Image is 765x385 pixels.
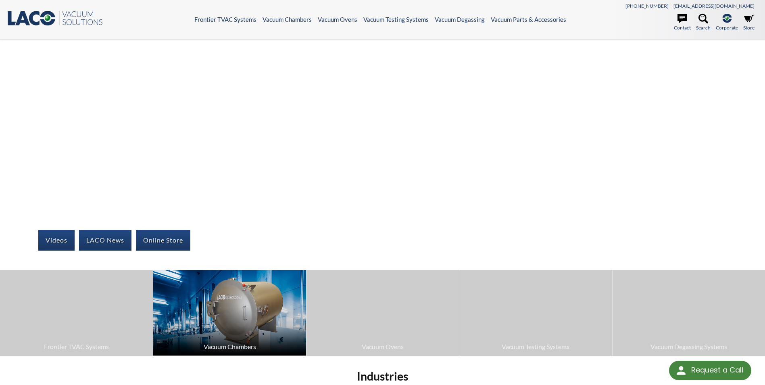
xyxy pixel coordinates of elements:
[435,16,485,23] a: Vacuum Degassing
[673,3,755,9] a: [EMAIL_ADDRESS][DOMAIN_NAME]
[625,3,669,9] a: [PHONE_NUMBER]
[363,16,429,23] a: Vacuum Testing Systems
[691,361,743,379] div: Request a Call
[463,341,608,352] span: Vacuum Testing Systems
[617,341,761,352] span: Vacuum Degassing Systems
[491,16,566,23] a: Vacuum Parts & Accessories
[675,364,688,377] img: round button
[459,270,612,356] a: Vacuum Testing Systems
[38,230,75,250] a: Videos
[669,361,751,380] div: Request a Call
[306,270,459,356] a: Vacuum Ovens
[674,14,691,31] a: Contact
[194,16,256,23] a: Frontier TVAC Systems
[163,369,602,384] h2: Industries
[613,270,765,356] a: Vacuum Degassing Systems
[318,16,357,23] a: Vacuum Ovens
[696,14,711,31] a: Search
[153,270,306,356] a: Vacuum Chambers
[153,270,306,356] img: Vacuum Chamber image
[311,341,455,352] span: Vacuum Ovens
[263,16,312,23] a: Vacuum Chambers
[743,14,755,31] a: Store
[79,230,131,250] a: LACO News
[716,24,738,31] span: Corporate
[157,341,302,352] span: Vacuum Chambers
[136,230,190,250] a: Online Store
[4,341,149,352] span: Frontier TVAC Systems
